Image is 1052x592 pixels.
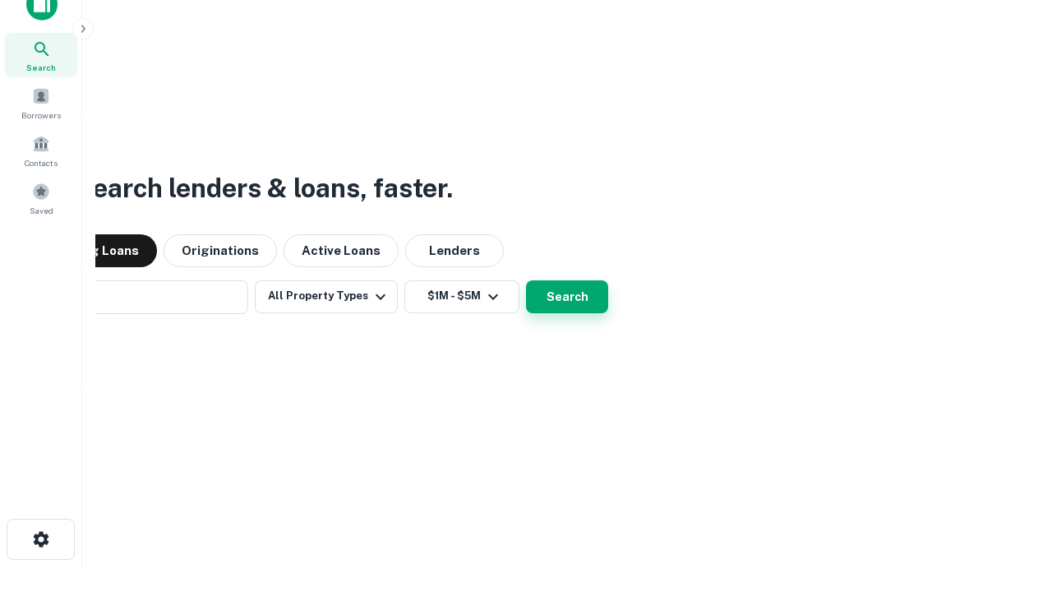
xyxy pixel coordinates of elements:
[970,460,1052,539] iframe: Chat Widget
[164,234,277,267] button: Originations
[21,109,61,122] span: Borrowers
[404,280,519,313] button: $1M - $5M
[25,156,58,169] span: Contacts
[526,280,608,313] button: Search
[75,169,453,208] h3: Search lenders & loans, faster.
[5,81,77,125] a: Borrowers
[5,128,77,173] a: Contacts
[30,204,53,217] span: Saved
[26,61,56,74] span: Search
[5,176,77,220] a: Saved
[255,280,398,313] button: All Property Types
[405,234,504,267] button: Lenders
[284,234,399,267] button: Active Loans
[5,33,77,77] a: Search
